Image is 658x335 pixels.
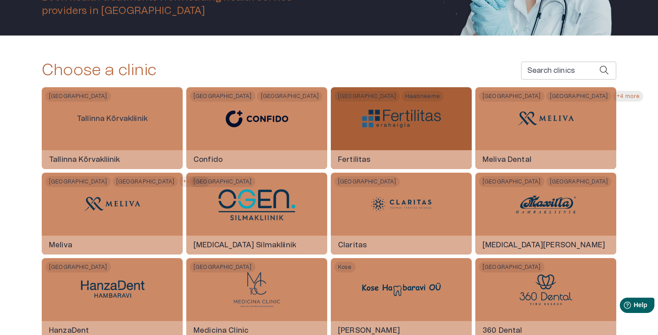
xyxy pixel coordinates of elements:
span: +4 more [180,178,210,186]
a: [GEOGRAPHIC_DATA]HaabneemeFertilitas logoFertilitas [331,87,472,169]
span: [GEOGRAPHIC_DATA] [45,178,111,186]
span: [GEOGRAPHIC_DATA] [257,92,323,100]
img: Meliva logo [79,191,146,218]
a: [GEOGRAPHIC_DATA][GEOGRAPHIC_DATA]+4 moreMeliva logoMeliva [42,173,183,255]
iframe: Help widget launcher [588,294,658,319]
span: [GEOGRAPHIC_DATA] [546,178,612,186]
a: [GEOGRAPHIC_DATA][GEOGRAPHIC_DATA]Confido logoConfido [186,87,327,169]
span: [GEOGRAPHIC_DATA] [546,92,612,100]
span: [GEOGRAPHIC_DATA] [190,92,255,100]
img: Meliva Dental logo [512,105,579,132]
a: [GEOGRAPHIC_DATA]Ogen Silmakliinik logo[MEDICAL_DATA] Silmakliinik [186,173,327,255]
h6: Meliva Dental [475,147,539,172]
span: [GEOGRAPHIC_DATA] [479,92,544,100]
span: Haabneeme [402,92,443,100]
h6: Fertilitas [331,147,378,172]
p: Tallinna Kõrvakliinik [70,106,155,131]
span: [GEOGRAPHIC_DATA] [190,178,255,186]
span: [GEOGRAPHIC_DATA] [45,263,111,271]
a: [GEOGRAPHIC_DATA][GEOGRAPHIC_DATA]Maxilla Hambakliinik logo[MEDICAL_DATA][PERSON_NAME] [475,173,616,255]
img: 360 Dental logo [519,274,572,305]
img: Kose Hambaravi logo [362,283,441,296]
a: [GEOGRAPHIC_DATA][GEOGRAPHIC_DATA]+4 moreMeliva Dental logoMeliva Dental [475,87,616,169]
h6: [MEDICAL_DATA] Silmakliinik [186,233,303,257]
span: [GEOGRAPHIC_DATA] [479,263,544,271]
span: [GEOGRAPHIC_DATA] [479,178,544,186]
span: Kose [334,263,355,271]
h6: Meliva [42,233,79,257]
img: HanzaDent logo [73,277,152,302]
img: Maxilla Hambakliinik logo [512,191,579,218]
img: Ogen Silmakliinik logo [218,188,296,221]
img: Confido logo [218,103,296,134]
h6: Claritas [331,233,374,257]
h6: [MEDICAL_DATA][PERSON_NAME] [475,233,612,257]
img: Claritas logo [368,191,435,218]
h6: Confido [186,147,230,172]
span: [GEOGRAPHIC_DATA] [334,178,400,186]
span: [GEOGRAPHIC_DATA] [334,92,400,100]
h2: Choose a clinic [42,61,157,80]
a: [GEOGRAPHIC_DATA]Tallinna KõrvakliinikTallinna Kõrvakliinik [42,87,183,169]
span: [GEOGRAPHIC_DATA] [45,92,111,100]
span: [GEOGRAPHIC_DATA] [190,263,255,271]
a: [GEOGRAPHIC_DATA]Claritas logoClaritas [331,173,472,255]
span: +4 more [613,92,643,100]
span: [GEOGRAPHIC_DATA] [113,178,178,186]
img: Medicina Clinic logo [233,272,281,308]
img: Fertilitas logo [362,110,441,128]
h6: Tallinna Kõrvakliinik [42,147,127,172]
